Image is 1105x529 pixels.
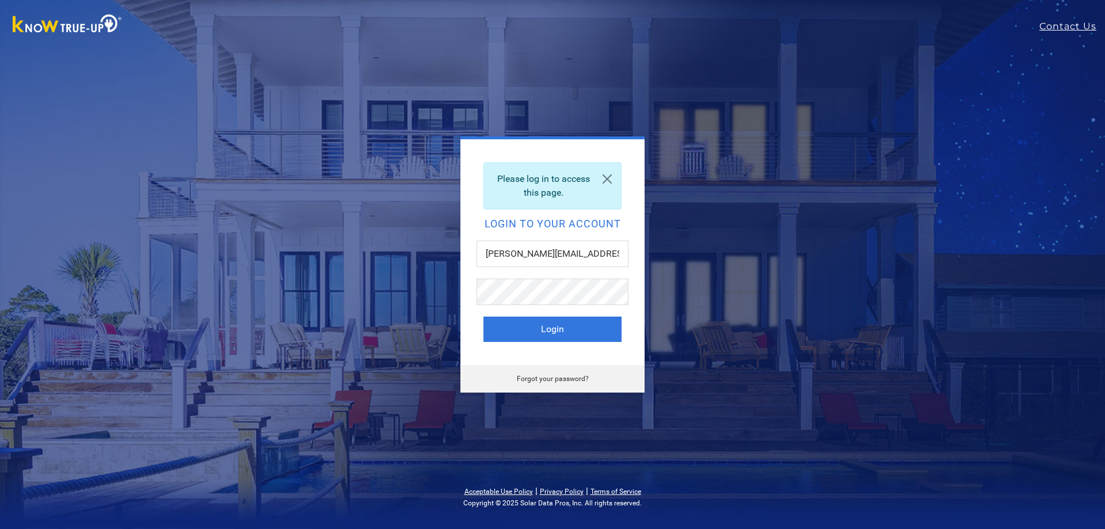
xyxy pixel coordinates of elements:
[483,317,622,342] button: Login
[7,12,128,38] img: Know True-Up
[483,162,622,210] div: Please log in to access this page.
[1039,20,1105,33] a: Contact Us
[477,241,628,267] input: Email
[517,375,589,383] a: Forgot your password?
[593,163,621,195] a: Close
[535,485,538,496] span: |
[590,488,641,496] a: Terms of Service
[540,488,584,496] a: Privacy Policy
[586,485,588,496] span: |
[483,219,622,229] h2: Login to your account
[464,488,533,496] a: Acceptable Use Policy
